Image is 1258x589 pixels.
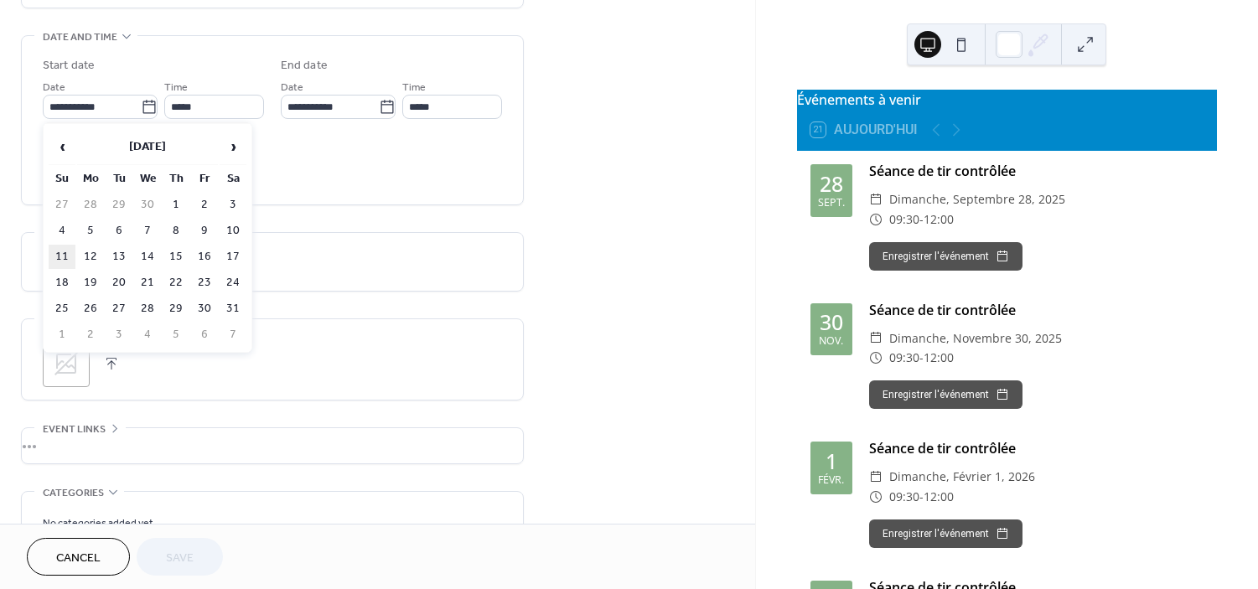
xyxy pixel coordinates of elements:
td: 1 [49,323,75,347]
td: 25 [49,297,75,321]
td: 9 [191,219,218,243]
th: Sa [220,167,246,191]
td: 28 [134,297,161,321]
td: 2 [191,193,218,217]
span: Categories [43,484,104,502]
td: 7 [134,219,161,243]
th: Su [49,167,75,191]
span: 09:30 [889,487,919,507]
td: 4 [134,323,161,347]
button: Enregistrer l'événement [869,380,1022,409]
span: dimanche, septembre 28, 2025 [889,189,1065,209]
span: Event links [43,421,106,438]
span: Date [43,79,65,96]
td: 4 [49,219,75,243]
td: 13 [106,245,132,269]
span: Time [164,79,188,96]
div: End date [281,57,328,75]
th: Th [163,167,189,191]
td: 21 [134,271,161,295]
div: Événements à venir [797,90,1217,110]
div: ​ [869,467,883,487]
div: nov. [819,336,843,347]
span: 09:30 [889,348,919,368]
td: 15 [163,245,189,269]
div: ; [43,340,90,387]
span: - [919,348,924,368]
span: Date and time [43,28,117,46]
td: 8 [163,219,189,243]
div: ​ [869,328,883,349]
td: 31 [220,297,246,321]
div: févr. [818,475,844,486]
td: 19 [77,271,104,295]
th: Mo [77,167,104,191]
td: 24 [220,271,246,295]
td: 26 [77,297,104,321]
td: 12 [77,245,104,269]
div: Séance de tir contrôlée [869,438,1204,458]
span: dimanche, novembre 30, 2025 [889,328,1062,349]
span: No categories added yet. [43,514,156,532]
td: 3 [220,193,246,217]
span: 09:30 [889,209,919,230]
td: 2 [77,323,104,347]
div: ​ [869,209,883,230]
td: 11 [49,245,75,269]
td: 29 [106,193,132,217]
td: 5 [77,219,104,243]
span: 12:00 [924,487,954,507]
td: 17 [220,245,246,269]
td: 16 [191,245,218,269]
div: Séance de tir contrôlée [869,161,1204,181]
td: 22 [163,271,189,295]
td: 30 [134,193,161,217]
td: 18 [49,271,75,295]
th: We [134,167,161,191]
span: Time [402,79,426,96]
div: ••• [22,428,523,463]
span: - [919,209,924,230]
span: Cancel [56,550,101,567]
td: 27 [49,193,75,217]
div: Start date [43,57,95,75]
td: 1 [163,193,189,217]
th: Tu [106,167,132,191]
div: 30 [820,312,843,333]
td: 27 [106,297,132,321]
th: [DATE] [77,129,218,165]
td: 10 [220,219,246,243]
span: - [919,487,924,507]
button: Cancel [27,538,130,576]
td: 5 [163,323,189,347]
td: 14 [134,245,161,269]
div: ​ [869,189,883,209]
td: 30 [191,297,218,321]
div: 1 [826,451,837,472]
td: 3 [106,323,132,347]
td: 7 [220,323,246,347]
td: 6 [191,323,218,347]
span: 12:00 [924,209,954,230]
td: 6 [106,219,132,243]
td: 23 [191,271,218,295]
td: 20 [106,271,132,295]
span: dimanche, février 1, 2026 [889,467,1035,487]
button: Enregistrer l'événement [869,242,1022,271]
div: ​ [869,487,883,507]
span: Date [281,79,303,96]
div: ​ [869,348,883,368]
div: sept. [818,198,845,209]
span: ‹ [49,130,75,163]
button: Enregistrer l'événement [869,519,1022,548]
div: 28 [820,173,843,194]
span: › [220,130,246,163]
div: Séance de tir contrôlée [869,300,1204,320]
td: 28 [77,193,104,217]
th: Fr [191,167,218,191]
span: 12:00 [924,348,954,368]
td: 29 [163,297,189,321]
